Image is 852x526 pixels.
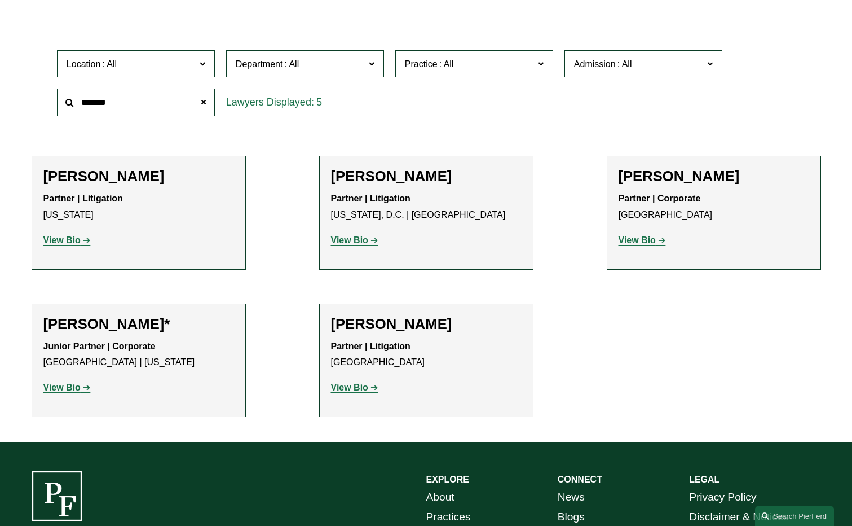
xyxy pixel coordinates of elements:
a: View Bio [331,383,378,392]
h2: [PERSON_NAME] [619,168,809,185]
a: View Bio [331,235,378,245]
strong: Partner | Litigation [331,194,410,203]
strong: LEGAL [689,475,719,484]
h2: [PERSON_NAME] [331,168,522,185]
strong: View Bio [43,383,81,392]
a: Privacy Policy [689,488,756,507]
p: [US_STATE], D.C. | [GEOGRAPHIC_DATA] [331,191,522,223]
strong: CONNECT [558,475,602,484]
span: Practice [405,59,438,69]
strong: Partner | Corporate [619,194,701,203]
span: Department [236,59,283,69]
strong: Junior Partner | Corporate [43,341,156,351]
p: [GEOGRAPHIC_DATA] [619,191,809,223]
span: 5 [316,97,322,108]
a: View Bio [43,383,91,392]
h2: [PERSON_NAME] [331,315,522,333]
span: Location [67,59,101,69]
a: Search this site [755,506,834,526]
strong: View Bio [331,235,368,245]
p: [GEOGRAPHIC_DATA] [331,339,522,371]
p: [US_STATE] [43,191,234,223]
h2: [PERSON_NAME] [43,168,234,185]
p: [GEOGRAPHIC_DATA] | [US_STATE] [43,339,234,371]
a: View Bio [43,235,91,245]
span: Admission [574,59,616,69]
strong: Partner | Litigation [43,194,123,203]
strong: View Bio [619,235,656,245]
strong: View Bio [331,383,368,392]
strong: Partner | Litigation [331,341,410,351]
a: News [558,488,585,507]
h2: [PERSON_NAME]* [43,315,234,333]
strong: EXPLORE [426,475,469,484]
a: About [426,488,454,507]
a: View Bio [619,235,666,245]
strong: View Bio [43,235,81,245]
